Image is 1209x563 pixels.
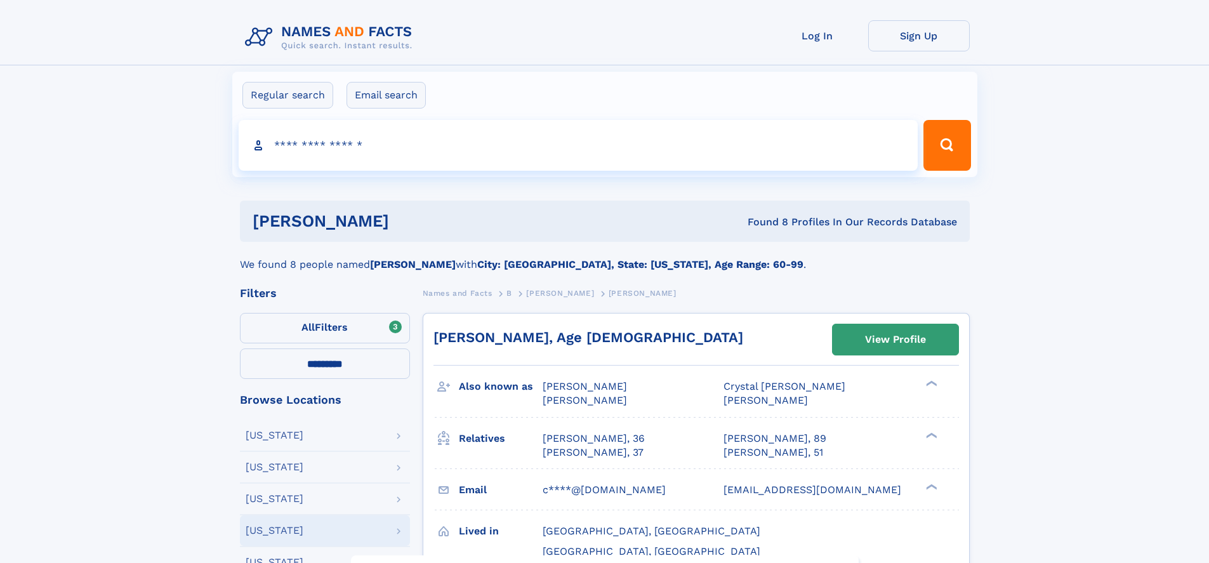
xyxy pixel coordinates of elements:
[253,213,569,229] h1: [PERSON_NAME]
[868,20,970,51] a: Sign Up
[240,394,410,406] div: Browse Locations
[723,484,901,496] span: [EMAIL_ADDRESS][DOMAIN_NAME]
[239,120,918,171] input: search input
[833,324,958,355] a: View Profile
[543,525,760,537] span: [GEOGRAPHIC_DATA], [GEOGRAPHIC_DATA]
[433,329,743,345] a: [PERSON_NAME], Age [DEMOGRAPHIC_DATA]
[240,288,410,299] div: Filters
[301,321,315,333] span: All
[246,494,303,504] div: [US_STATE]
[723,432,826,446] a: [PERSON_NAME], 89
[240,242,970,272] div: We found 8 people named with .
[543,432,645,446] a: [PERSON_NAME], 36
[459,479,543,501] h3: Email
[923,482,938,491] div: ❯
[423,285,492,301] a: Names and Facts
[246,526,303,536] div: [US_STATE]
[246,430,303,440] div: [US_STATE]
[767,20,868,51] a: Log In
[506,289,512,298] span: B
[506,285,512,301] a: B
[347,82,426,109] label: Email search
[526,289,594,298] span: [PERSON_NAME]
[723,394,808,406] span: [PERSON_NAME]
[923,380,938,388] div: ❯
[923,431,938,439] div: ❯
[370,258,456,270] b: [PERSON_NAME]
[459,428,543,449] h3: Relatives
[609,289,677,298] span: [PERSON_NAME]
[723,380,845,392] span: Crystal [PERSON_NAME]
[477,258,803,270] b: City: [GEOGRAPHIC_DATA], State: [US_STATE], Age Range: 60-99
[459,520,543,542] h3: Lived in
[242,82,333,109] label: Regular search
[240,20,423,55] img: Logo Names and Facts
[459,376,543,397] h3: Also known as
[723,446,823,460] a: [PERSON_NAME], 51
[543,380,627,392] span: [PERSON_NAME]
[865,325,926,354] div: View Profile
[240,313,410,343] label: Filters
[923,120,970,171] button: Search Button
[246,462,303,472] div: [US_STATE]
[526,285,594,301] a: [PERSON_NAME]
[568,215,957,229] div: Found 8 Profiles In Our Records Database
[543,446,644,460] a: [PERSON_NAME], 37
[543,545,760,557] span: [GEOGRAPHIC_DATA], [GEOGRAPHIC_DATA]
[543,394,627,406] span: [PERSON_NAME]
